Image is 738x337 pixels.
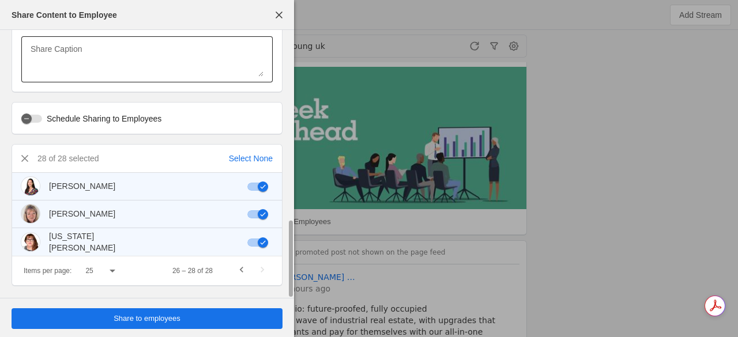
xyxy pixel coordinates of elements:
[21,177,40,195] img: cache
[85,267,93,275] span: 25
[37,153,99,164] div: 28 of 28 selected
[229,153,273,164] div: Select None
[31,42,82,56] mat-label: Share Caption
[24,266,71,275] div: Items per page:
[172,266,213,275] div: 26 – 28 of 28
[12,9,117,21] div: Share Content to Employee
[231,260,252,281] button: Previous page
[21,205,40,223] img: cache
[12,308,283,329] button: Share to employees
[49,230,139,253] div: [US_STATE][PERSON_NAME]
[49,208,115,219] div: [PERSON_NAME]
[49,180,115,192] div: [PERSON_NAME]
[42,113,161,124] label: Schedule Sharing to Employees
[114,313,180,324] span: Share to employees
[21,233,40,251] img: cache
